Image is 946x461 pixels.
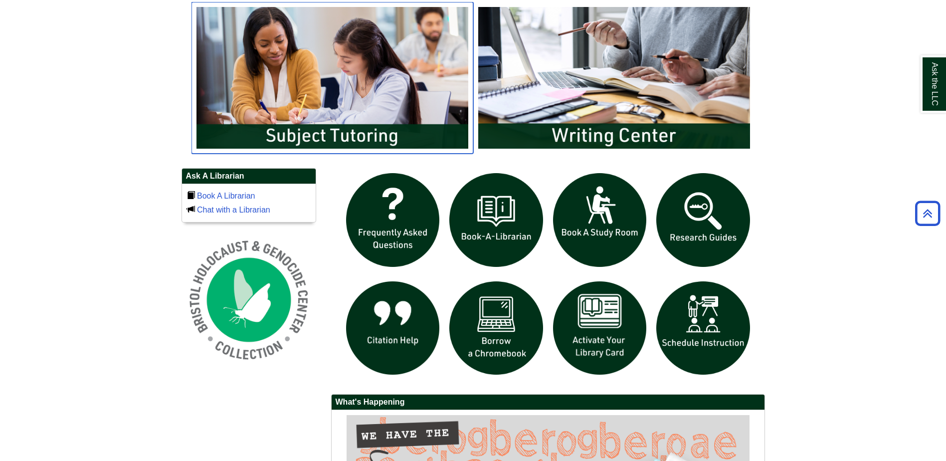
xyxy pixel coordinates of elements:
img: Borrow a chromebook icon links to the borrow a chromebook web page [444,276,548,380]
img: book a study room icon links to book a study room web page [548,168,652,272]
img: Subject Tutoring Information [191,2,473,154]
img: Holocaust and Genocide Collection [182,232,316,367]
a: Book A Librarian [197,192,255,200]
img: Writing Center Information [473,2,755,154]
h2: Ask A Librarian [182,169,316,184]
img: For faculty. Schedule Library Instruction icon links to form. [651,276,755,380]
h2: What's Happening [332,395,764,410]
a: Back to Top [912,207,944,220]
img: frequently asked questions [341,168,445,272]
a: Chat with a Librarian [197,206,270,214]
img: citation help icon links to citation help guide page [341,276,445,380]
div: slideshow [341,168,755,384]
img: Book a Librarian icon links to book a librarian web page [444,168,548,272]
img: activate Library Card icon links to form to activate student ID into library card [548,276,652,380]
div: slideshow [191,2,755,158]
img: Research Guides icon links to research guides web page [651,168,755,272]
